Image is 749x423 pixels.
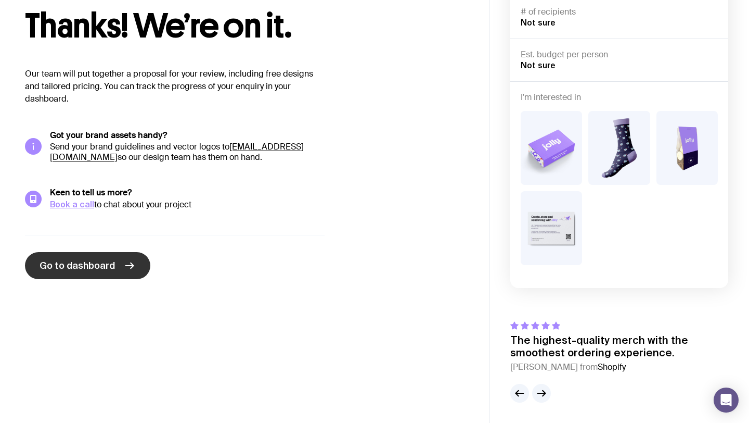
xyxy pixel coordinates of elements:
[50,141,304,163] a: [EMAIL_ADDRESS][DOMAIN_NAME]
[50,142,325,163] p: Send your brand guidelines and vector logos to so our design team has them on hand.
[521,60,556,70] span: Not sure
[714,388,739,413] div: Open Intercom Messenger
[50,200,94,209] a: Book a call
[521,92,718,103] h4: I'm interested in
[598,362,626,372] span: Shopify
[521,18,556,27] span: Not sure
[40,259,115,272] span: Go to dashboard
[50,130,325,141] h5: Got your brand assets handy?
[25,9,374,43] h1: Thanks! We’re on it.
[521,7,718,17] h4: # of recipients
[25,68,325,105] p: Our team will put together a proposal for your review, including free designs and tailored pricin...
[25,252,150,279] a: Go to dashboard
[510,334,728,359] p: The highest-quality merch with the smoothest ordering experience.
[50,188,325,198] h5: Keen to tell us more?
[521,49,718,60] h4: Est. budget per person
[510,361,728,374] cite: [PERSON_NAME] from
[50,199,325,210] div: to chat about your project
